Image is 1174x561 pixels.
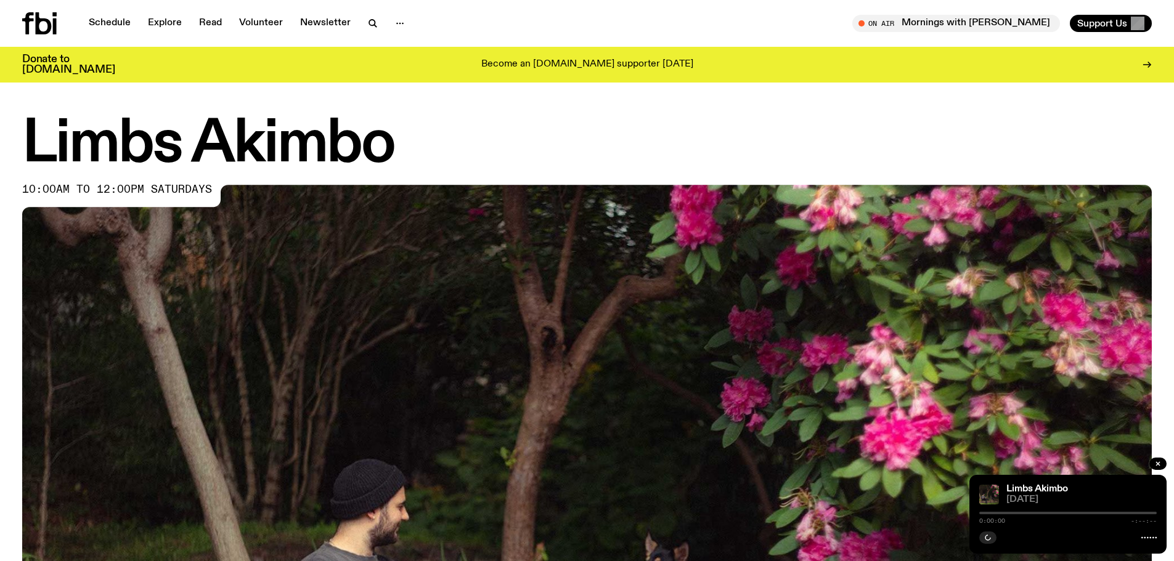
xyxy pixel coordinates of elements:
a: Newsletter [293,15,358,32]
p: Become an [DOMAIN_NAME] supporter [DATE] [481,59,693,70]
a: Read [192,15,229,32]
span: -:--:-- [1131,518,1157,524]
span: Support Us [1077,18,1127,29]
button: Support Us [1070,15,1152,32]
h3: Donate to [DOMAIN_NAME] [22,54,115,75]
h1: Limbs Akimbo [22,117,1152,172]
a: Limbs Akimbo [1006,484,1068,494]
img: Jackson sits at an outdoor table, legs crossed and gazing at a black and brown dog also sitting a... [979,485,999,504]
a: Schedule [81,15,138,32]
a: Explore [141,15,189,32]
a: Volunteer [232,15,290,32]
span: 10:00am to 12:00pm saturdays [22,185,212,195]
span: [DATE] [1006,495,1157,504]
span: 0:00:00 [979,518,1005,524]
button: On AirMornings with [PERSON_NAME] [852,15,1060,32]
